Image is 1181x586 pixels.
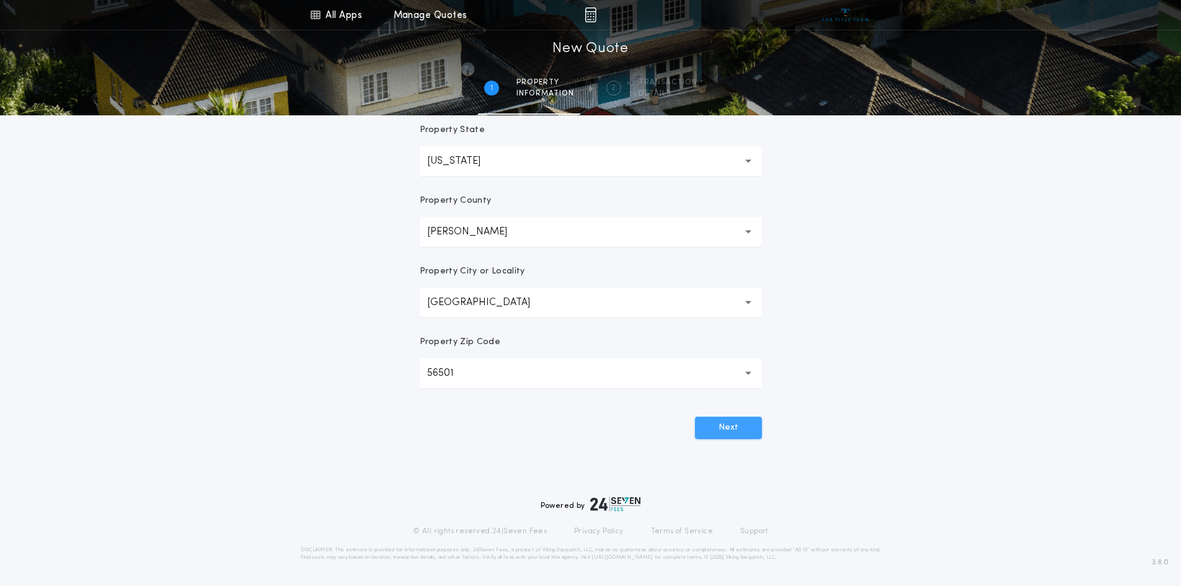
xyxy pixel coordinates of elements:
[427,366,474,381] p: 56501
[541,497,641,512] div: Powered by
[585,7,596,22] img: img
[420,265,525,278] p: Property City or Locality
[639,78,697,87] span: Transaction
[427,295,550,310] p: [GEOGRAPHIC_DATA]
[420,288,762,317] button: [GEOGRAPHIC_DATA]
[651,526,713,536] a: Terms of Service
[574,526,624,536] a: Privacy Policy
[695,417,762,439] button: Next
[420,195,492,207] p: Property County
[420,217,762,247] button: [PERSON_NAME]
[590,497,641,512] img: logo
[490,83,493,93] h2: 1
[639,89,697,99] span: details
[420,146,762,176] button: [US_STATE]
[420,124,485,136] p: Property State
[516,89,574,99] span: information
[301,546,881,561] p: DISCLAIMER: This estimate is provided for informational purposes only. 24|Seven Fees, a product o...
[420,336,500,348] p: Property Zip Code
[413,526,547,536] p: © All rights reserved. 24|Seven Fees
[822,9,869,21] img: vs-icon
[1152,557,1169,568] span: 3.8.0
[611,83,616,93] h2: 2
[420,358,762,388] button: 56501
[427,224,527,239] p: [PERSON_NAME]
[740,526,768,536] a: Support
[552,39,628,59] h1: New Quote
[591,555,653,560] a: [URL][DOMAIN_NAME]
[516,78,574,87] span: Property
[427,154,500,169] p: [US_STATE]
